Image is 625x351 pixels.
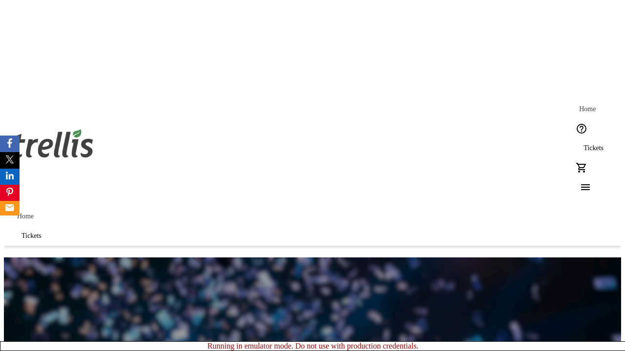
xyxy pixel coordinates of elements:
span: Home [579,105,596,113]
img: Orient E2E Organization EgeEGq6TOG's Logo [10,118,97,167]
a: Tickets [572,138,615,158]
button: Help [572,119,591,138]
button: Menu [572,177,591,197]
a: Tickets [10,226,53,246]
a: Home [572,99,603,119]
span: Home [17,213,34,220]
span: Tickets [583,144,604,152]
button: Cart [572,158,591,177]
span: Tickets [21,232,42,240]
a: Home [10,207,41,226]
